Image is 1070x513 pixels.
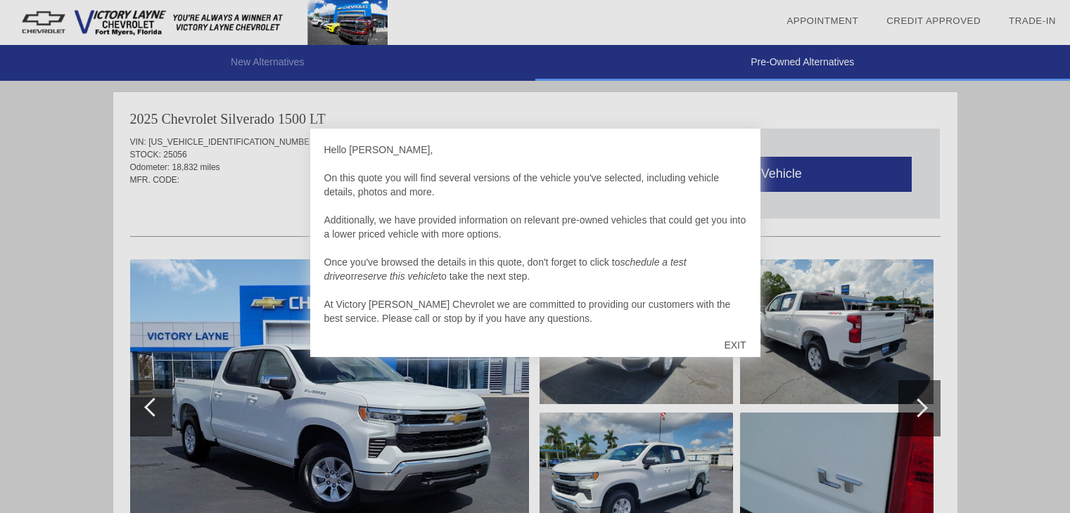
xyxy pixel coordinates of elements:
[710,324,760,366] div: EXIT
[1009,15,1056,26] a: Trade-In
[886,15,981,26] a: Credit Approved
[324,143,746,325] div: Hello [PERSON_NAME], On this quote you will find several versions of the vehicle you've selected,...
[786,15,858,26] a: Appointment
[324,256,687,282] em: schedule a test drive
[354,271,438,282] em: reserve this vehicle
